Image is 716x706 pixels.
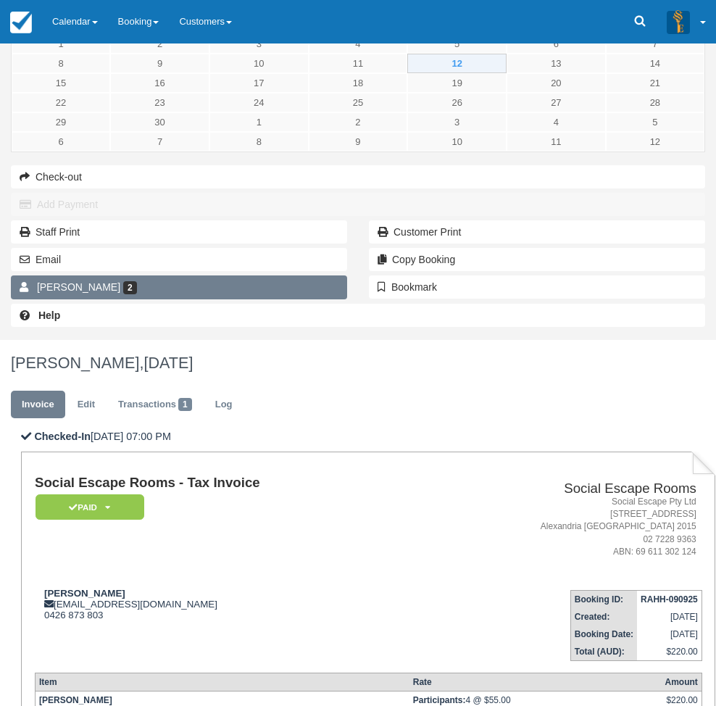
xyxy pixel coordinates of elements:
th: Booking ID: [570,590,637,608]
a: 13 [507,54,606,73]
a: 6 [507,34,606,54]
a: 12 [606,132,704,151]
a: 23 [110,93,209,112]
a: 6 [12,132,110,151]
a: 5 [407,34,507,54]
th: Total (AUD): [570,643,637,661]
strong: [PERSON_NAME] [39,695,112,705]
address: Social Escape Pty Ltd [STREET_ADDRESS] Alexandria [GEOGRAPHIC_DATA] 2015 02 7228 9363 ABN: 69 611... [423,496,696,558]
a: 30 [110,112,209,132]
button: Check-out [11,165,705,188]
a: 17 [209,73,309,93]
a: 7 [606,34,704,54]
a: 3 [209,34,309,54]
button: Add Payment [11,193,705,216]
button: Email [11,248,347,271]
a: Invoice [11,391,65,419]
h1: Social Escape Rooms - Tax Invoice [35,475,417,491]
a: 29 [12,112,110,132]
a: 28 [606,93,704,112]
a: 1 [209,112,309,132]
button: Copy Booking [369,248,705,271]
th: Amount [661,673,702,691]
a: 14 [606,54,704,73]
a: Customer Print [369,220,705,244]
a: Edit [67,391,106,419]
a: 15 [12,73,110,93]
button: Bookmark [369,275,705,299]
a: 5 [606,112,704,132]
th: Rate [409,673,662,691]
td: [DATE] [637,608,702,626]
a: Paid [35,494,139,520]
a: 25 [309,93,408,112]
a: 16 [110,73,209,93]
a: Help [11,304,705,327]
a: 26 [407,93,507,112]
th: Item [35,673,409,691]
a: Transactions1 [107,391,203,419]
th: Created: [570,608,637,626]
a: 19 [407,73,507,93]
img: A3 [667,10,690,33]
em: Paid [36,494,144,520]
a: 2 [309,112,408,132]
a: 11 [309,54,408,73]
span: 2 [123,281,137,294]
a: 8 [209,132,309,151]
a: 20 [507,73,606,93]
a: 27 [507,93,606,112]
h1: [PERSON_NAME], [11,354,705,372]
a: [PERSON_NAME] 2 [11,275,347,299]
a: 22 [12,93,110,112]
a: 10 [407,132,507,151]
img: checkfront-main-nav-mini-logo.png [10,12,32,33]
a: 4 [309,34,408,54]
h2: Social Escape Rooms [423,481,696,497]
th: Booking Date: [570,626,637,643]
a: 3 [407,112,507,132]
td: $220.00 [637,643,702,661]
td: [DATE] [637,626,702,643]
p: [DATE] 07:00 PM [21,429,715,444]
span: [PERSON_NAME] [37,281,120,293]
b: Help [38,310,60,321]
a: 4 [507,112,606,132]
a: Staff Print [11,220,347,244]
a: 24 [209,93,309,112]
a: 2 [110,34,209,54]
div: [EMAIL_ADDRESS][DOMAIN_NAME] 0426 873 803 [35,588,417,620]
a: 21 [606,73,704,93]
span: 1 [178,398,192,411]
span: [DATE] [143,354,193,372]
strong: Participants [413,695,466,705]
a: 12 [407,54,507,73]
a: 8 [12,54,110,73]
b: Checked-In [34,431,91,442]
strong: [PERSON_NAME] [44,588,125,599]
a: 11 [507,132,606,151]
a: 1 [12,34,110,54]
a: 9 [309,132,408,151]
a: Log [204,391,243,419]
a: 18 [309,73,408,93]
a: 10 [209,54,309,73]
a: 9 [110,54,209,73]
a: 7 [110,132,209,151]
strong: RAHH-090925 [641,594,698,605]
